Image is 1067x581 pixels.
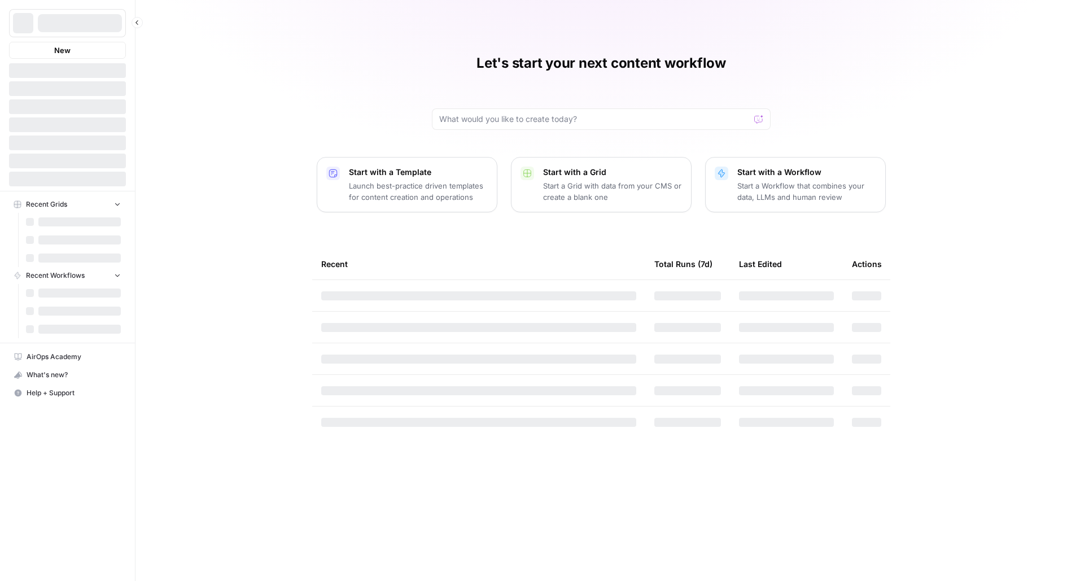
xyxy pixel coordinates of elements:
[349,167,488,178] p: Start with a Template
[27,352,121,362] span: AirOps Academy
[739,248,782,279] div: Last Edited
[852,248,882,279] div: Actions
[317,157,497,212] button: Start with a TemplateLaunch best-practice driven templates for content creation and operations
[321,248,636,279] div: Recent
[9,348,126,366] a: AirOps Academy
[10,366,125,383] div: What's new?
[737,167,876,178] p: Start with a Workflow
[543,180,682,203] p: Start a Grid with data from your CMS or create a blank one
[54,45,71,56] span: New
[737,180,876,203] p: Start a Workflow that combines your data, LLMs and human review
[26,199,67,209] span: Recent Grids
[511,157,692,212] button: Start with a GridStart a Grid with data from your CMS or create a blank one
[476,54,726,72] h1: Let's start your next content workflow
[9,366,126,384] button: What's new?
[9,384,126,402] button: Help + Support
[439,113,750,125] input: What would you like to create today?
[9,42,126,59] button: New
[9,196,126,213] button: Recent Grids
[27,388,121,398] span: Help + Support
[543,167,682,178] p: Start with a Grid
[9,267,126,284] button: Recent Workflows
[654,248,712,279] div: Total Runs (7d)
[349,180,488,203] p: Launch best-practice driven templates for content creation and operations
[705,157,886,212] button: Start with a WorkflowStart a Workflow that combines your data, LLMs and human review
[26,270,85,281] span: Recent Workflows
